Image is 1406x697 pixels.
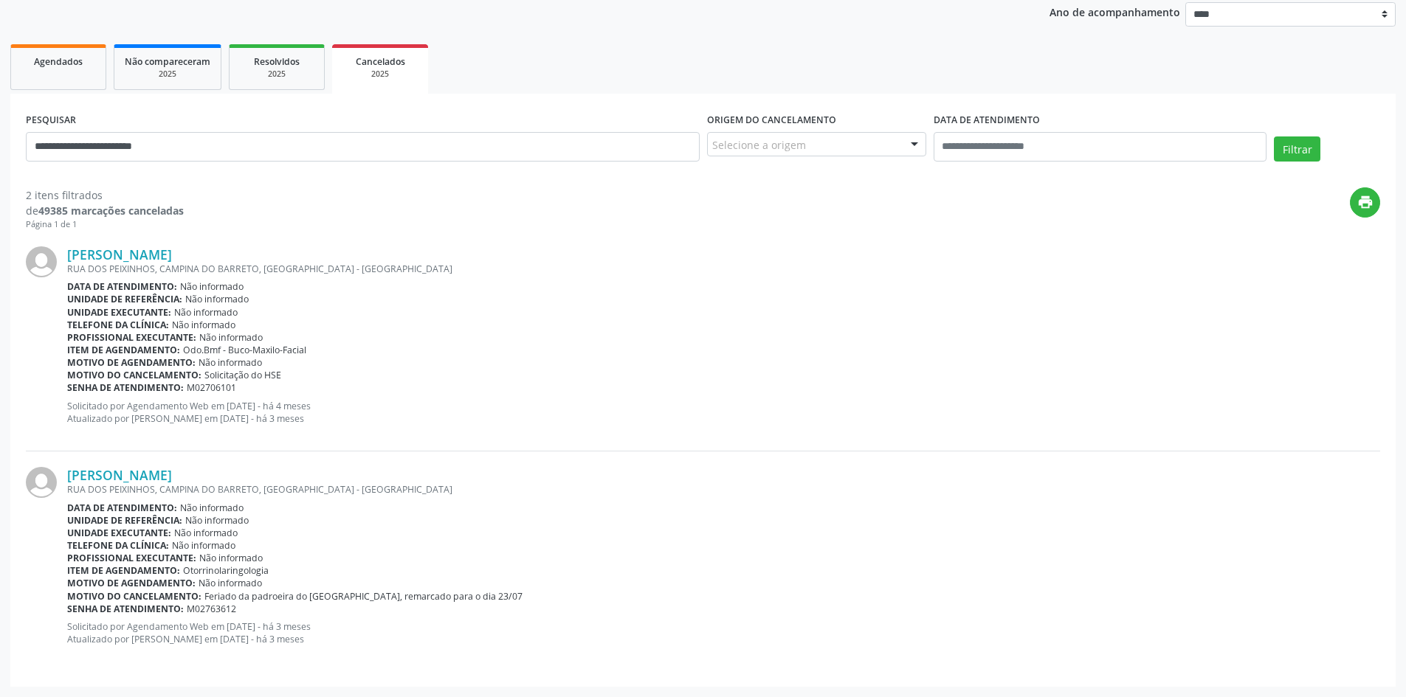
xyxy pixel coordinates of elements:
span: Agendados [34,55,83,68]
b: Profissional executante: [67,552,196,564]
span: Selecione a origem [712,137,806,153]
b: Item de agendamento: [67,564,180,577]
b: Item de agendamento: [67,344,180,356]
button: Filtrar [1274,136,1320,162]
b: Telefone da clínica: [67,319,169,331]
span: Odo.Bmf - Buco-Maxilo-Facial [183,344,306,356]
span: Não informado [199,577,262,589]
span: Não informado [172,319,235,331]
span: Solicitação do HSE [204,369,281,381]
div: Página 1 de 1 [26,218,184,231]
span: Não informado [199,331,263,344]
b: Motivo do cancelamento: [67,369,201,381]
b: Motivo do cancelamento: [67,590,201,603]
span: Não compareceram [125,55,210,68]
div: 2025 [125,69,210,80]
b: Motivo de agendamento: [67,577,196,589]
b: Unidade executante: [67,527,171,539]
b: Senha de atendimento: [67,381,184,394]
div: de [26,203,184,218]
span: Feriado da padroeira do [GEOGRAPHIC_DATA], remarcado para o dia 23/07 [204,590,523,603]
b: Unidade de referência: [67,293,182,305]
span: Não informado [185,293,249,305]
span: Não informado [172,539,235,552]
span: Resolvidos [254,55,300,68]
span: M02706101 [187,381,236,394]
div: 2 itens filtrados [26,187,184,203]
b: Unidade de referência: [67,514,182,527]
div: RUA DOS PEIXINHOS, CAMPINA DO BARRETO, [GEOGRAPHIC_DATA] - [GEOGRAPHIC_DATA] [67,483,1380,496]
img: img [26,246,57,277]
i: print [1357,194,1374,210]
b: Unidade executante: [67,306,171,319]
span: Não informado [199,356,262,369]
b: Senha de atendimento: [67,603,184,615]
p: Solicitado por Agendamento Web em [DATE] - há 4 meses Atualizado por [PERSON_NAME] em [DATE] - há... [67,400,1380,425]
b: Telefone da clínica: [67,539,169,552]
b: Data de atendimento: [67,502,177,514]
div: 2025 [240,69,314,80]
a: [PERSON_NAME] [67,467,172,483]
b: Data de atendimento: [67,280,177,293]
span: Cancelados [356,55,405,68]
p: Solicitado por Agendamento Web em [DATE] - há 3 meses Atualizado por [PERSON_NAME] em [DATE] - há... [67,620,1380,645]
label: PESQUISAR [26,109,76,132]
label: DATA DE ATENDIMENTO [934,109,1040,132]
div: 2025 [342,69,418,80]
b: Motivo de agendamento: [67,356,196,369]
a: [PERSON_NAME] [67,246,172,263]
span: Não informado [180,280,244,293]
img: img [26,467,57,498]
label: Origem do cancelamento [707,109,836,132]
div: RUA DOS PEIXINHOS, CAMPINA DO BARRETO, [GEOGRAPHIC_DATA] - [GEOGRAPHIC_DATA] [67,263,1380,275]
span: M02763612 [187,603,236,615]
span: Não informado [174,527,238,539]
span: Não informado [185,514,249,527]
span: Não informado [180,502,244,514]
b: Profissional executante: [67,331,196,344]
p: Ano de acompanhamento [1050,2,1180,21]
button: print [1350,187,1380,218]
span: Não informado [174,306,238,319]
strong: 49385 marcações canceladas [38,204,184,218]
span: Não informado [199,552,263,564]
span: Otorrinolaringologia [183,564,269,577]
